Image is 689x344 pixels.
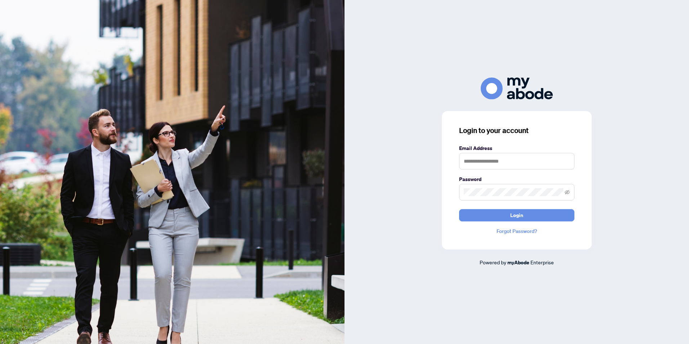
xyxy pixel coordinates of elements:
h3: Login to your account [459,125,574,136]
span: eye-invisible [565,190,570,195]
label: Email Address [459,144,574,152]
a: myAbode [507,259,529,266]
span: Enterprise [530,259,554,265]
label: Password [459,175,574,183]
span: Powered by [480,259,506,265]
button: Login [459,209,574,221]
img: ma-logo [481,78,553,100]
span: Login [510,210,523,221]
a: Forgot Password? [459,227,574,235]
